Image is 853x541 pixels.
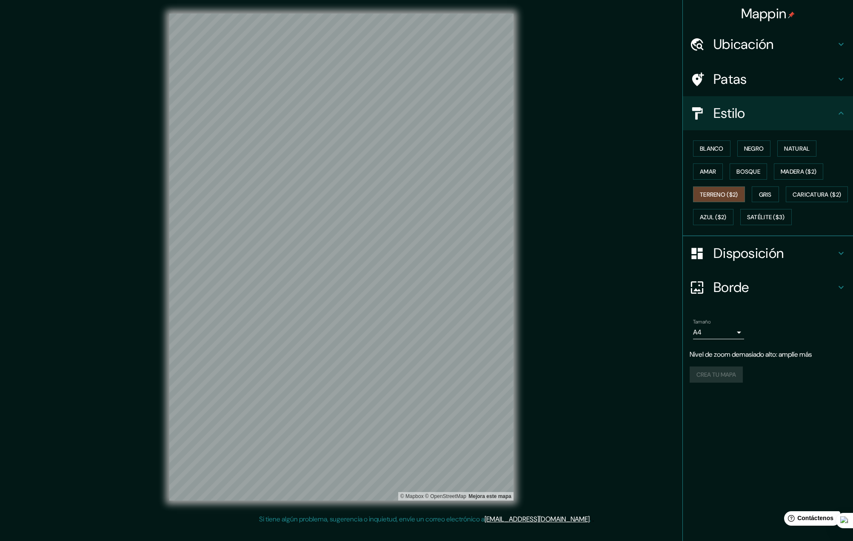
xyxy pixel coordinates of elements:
button: Gris [752,186,779,203]
font: Si tiene algún problema, sugerencia o inquietud, envíe un correo electrónico a [259,515,485,524]
font: Nivel de zoom demasiado alto: amplíe más [690,350,812,359]
font: Madera ($2) [781,168,816,175]
a: Comentarios sobre el mapa [468,493,511,499]
button: Blanco [693,140,730,157]
button: Caricatura ($2) [786,186,848,203]
div: Estilo [683,96,853,130]
button: Natural [777,140,816,157]
button: Terreno ($2) [693,186,745,203]
font: Natural [784,145,810,152]
font: Satélite ($3) [747,214,785,221]
img: pin-icon.png [788,11,795,18]
div: Ubicación [683,27,853,61]
font: A4 [693,328,702,337]
font: . [592,514,594,524]
canvas: Mapa [169,14,514,501]
font: Disposición [713,244,784,262]
div: Disposición [683,236,853,270]
font: Caricatura ($2) [793,191,842,198]
button: Bosque [730,163,767,180]
font: Azul ($2) [700,214,727,221]
font: Terreno ($2) [700,191,738,198]
button: Azul ($2) [693,209,733,225]
font: Borde [713,278,749,296]
font: © OpenStreetMap [425,493,466,499]
button: Satélite ($3) [740,209,792,225]
font: © Mapbox [400,493,424,499]
button: Negro [737,140,771,157]
div: Patas [683,62,853,96]
font: Patas [713,70,747,88]
font: . [590,515,591,524]
font: Bosque [736,168,760,175]
font: Amar [700,168,716,175]
font: Ubicación [713,35,774,53]
font: Gris [759,191,772,198]
font: Tamaño [693,318,710,325]
button: Amar [693,163,723,180]
font: Estilo [713,104,745,122]
font: Negro [744,145,764,152]
button: Madera ($2) [774,163,823,180]
div: A4 [693,326,744,339]
a: Mapa de calles abierto [425,493,466,499]
a: [EMAIL_ADDRESS][DOMAIN_NAME] [485,515,590,524]
font: Mappin [741,5,787,23]
font: . [591,514,592,524]
div: Borde [683,270,853,304]
font: Mejora este mapa [468,493,511,499]
a: Mapbox [400,493,424,499]
font: Blanco [700,145,724,152]
iframe: Lanzador de widgets de ayuda [777,508,844,532]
